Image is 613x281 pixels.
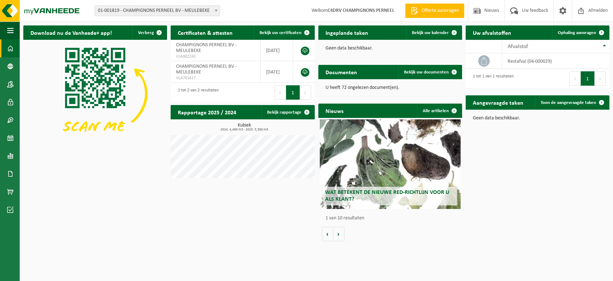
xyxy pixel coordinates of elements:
[473,116,602,121] p: Geen data beschikbaar.
[595,71,606,86] button: Next
[318,65,364,79] h2: Documenten
[412,30,449,35] span: Bekijk uw kalender
[23,25,119,39] h2: Download nu de Vanheede+ app!
[174,128,314,132] span: 2024: 4,400 m3 - 2025: 3,300 m3
[171,105,243,119] h2: Rapportage 2025 / 2024
[417,104,461,118] a: Alle artikelen
[541,100,596,105] span: Toon de aangevraagde taken
[318,25,375,39] h2: Ingeplande taken
[174,85,219,100] div: 1 tot 2 van 2 resultaten
[176,75,255,81] span: VLA701617
[535,95,609,110] a: Toon de aangevraagde taken
[95,6,220,16] span: 01-001819 - CHAMPIGNONS PERNEEL BV - MEULEBEKE
[320,119,461,209] a: Wat betekent de nieuwe RED-richtlijn voor u als klant?
[502,53,609,69] td: restafval (04-000029)
[176,64,237,75] span: CHAMPIGNONS PERNEEL BV - MEULEBEKE
[569,71,581,86] button: Previous
[420,7,461,14] span: Offerte aanvragen
[508,44,528,49] span: Afvalstof
[95,5,220,16] span: 01-001819 - CHAMPIGNONS PERNEEL BV - MEULEBEKE
[581,71,595,86] button: 1
[260,30,301,35] span: Bekijk uw certificaten
[333,227,344,241] button: Volgende
[171,25,240,39] h2: Certificaten & attesten
[174,123,314,132] h3: Kubiek
[286,85,300,100] button: 1
[328,8,394,13] strong: C4DRV CHAMPIGNONS PERNEEL
[466,25,518,39] h2: Uw afvalstoffen
[406,25,461,40] a: Bekijk uw kalender
[469,71,514,86] div: 1 tot 1 van 1 resultaten
[325,190,449,202] span: Wat betekent de nieuwe RED-richtlijn voor u als klant?
[23,40,167,148] img: Download de VHEPlus App
[325,85,455,90] p: U heeft 72 ongelezen document(en).
[466,95,531,109] h2: Aangevraagde taken
[176,54,255,59] span: VLA902245
[558,30,596,35] span: Ophaling aanvragen
[261,105,314,119] a: Bekijk rapportage
[261,40,294,61] td: [DATE]
[318,104,351,118] h2: Nieuws
[176,42,237,53] span: CHAMPIGNONS PERNEEL BV - MEULEBEKE
[398,65,461,79] a: Bekijk uw documenten
[322,227,333,241] button: Vorige
[325,46,455,51] p: Geen data beschikbaar.
[261,61,294,83] td: [DATE]
[132,25,166,40] button: Verberg
[325,216,458,221] p: 1 van 10 resultaten
[138,30,154,35] span: Verberg
[300,85,311,100] button: Next
[405,4,464,18] a: Offerte aanvragen
[404,70,449,75] span: Bekijk uw documenten
[552,25,609,40] a: Ophaling aanvragen
[254,25,314,40] a: Bekijk uw certificaten
[275,85,286,100] button: Previous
